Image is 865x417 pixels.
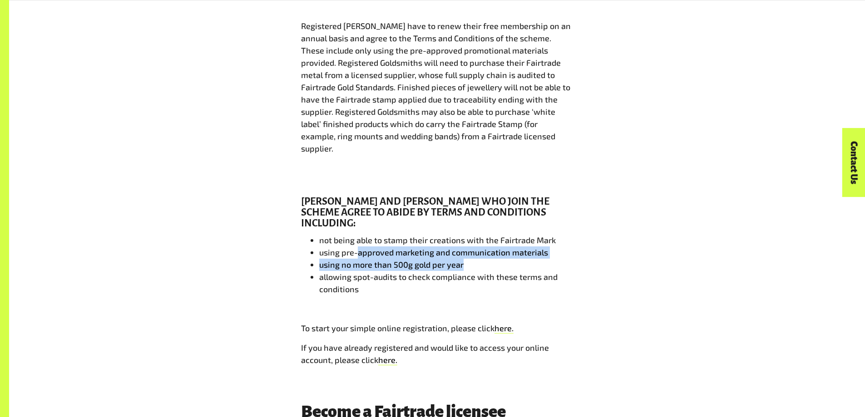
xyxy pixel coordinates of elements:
span: Registered [PERSON_NAME] have to renew their free membership on an annual basis and agree to the ... [301,21,571,153]
span: not being able to stamp their creations with the Fairtrade Mark [319,235,556,245]
span: allowing spot-audits to check compliance with these terms and conditions [319,272,558,294]
a: here. [378,355,397,365]
span: using no more than 500g gold per year [319,260,464,270]
span: using pre-approved marketing and communication materials [319,247,548,257]
span: If you have already registered and would like to access your online account, please click [301,343,549,365]
span: here. [494,323,514,333]
a: here. [494,323,514,334]
span: [PERSON_NAME] and [PERSON_NAME] who join the scheme agree to abide by terms and conditions includ... [301,196,549,229]
span: To start your simple online registration, please click [301,323,494,333]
